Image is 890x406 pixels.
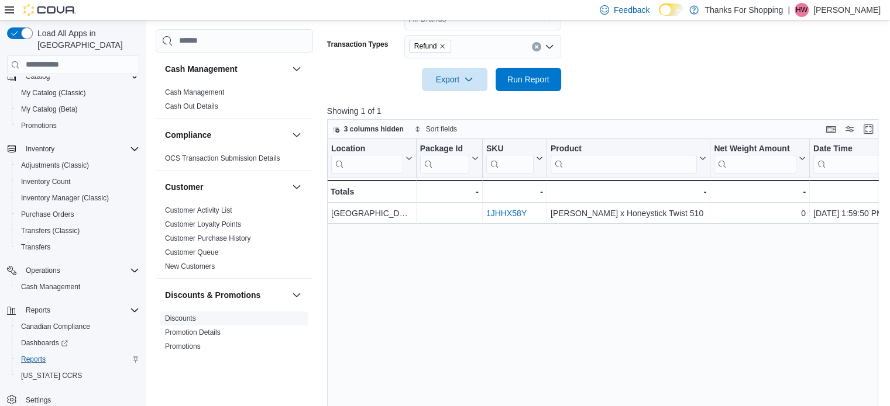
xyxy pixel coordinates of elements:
[16,240,139,254] span: Transfers
[165,314,196,322] a: Discounts
[21,263,139,277] span: Operations
[12,85,144,101] button: My Catalog (Classic)
[165,206,232,214] a: Customer Activity List
[12,173,144,190] button: Inventory Count
[16,280,85,294] a: Cash Management
[21,226,80,235] span: Transfers (Classic)
[12,190,144,206] button: Inventory Manager (Classic)
[16,207,139,221] span: Purchase Orders
[429,68,480,91] span: Export
[165,220,241,228] a: Customer Loyalty Points
[165,262,215,270] a: New Customers
[26,72,50,81] span: Catalog
[861,122,875,136] button: Enter fullscreen
[16,224,139,238] span: Transfers (Classic)
[331,206,413,220] div: [GEOGRAPHIC_DATA]
[12,117,144,134] button: Promotions
[165,154,280,163] span: OCS Transaction Submission Details
[496,68,561,91] button: Run Report
[12,351,144,367] button: Reports
[21,355,46,364] span: Reports
[16,102,83,116] a: My Catalog (Beta)
[796,3,807,17] span: HW
[21,263,65,277] button: Operations
[328,122,408,136] button: 3 columns hidden
[2,141,144,157] button: Inventory
[165,342,201,351] span: Promotions
[614,4,650,16] span: Feedback
[16,224,84,238] a: Transfers (Classic)
[813,3,881,17] p: [PERSON_NAME]
[26,144,54,154] span: Inventory
[33,27,139,51] span: Load All Apps in [GEOGRAPHIC_DATA]
[16,369,87,383] a: [US_STATE] CCRS
[788,3,790,17] p: |
[12,157,144,173] button: Adjustments (Classic)
[843,122,857,136] button: Display options
[16,320,95,334] a: Canadian Compliance
[714,143,796,173] div: Net Weight Amount
[21,121,57,130] span: Promotions
[420,143,469,173] div: Package URL
[156,203,313,278] div: Customer
[422,68,487,91] button: Export
[165,88,224,97] span: Cash Management
[16,336,73,350] a: Dashboards
[439,43,446,50] button: Remove Refund from selection in this group
[165,129,287,141] button: Compliance
[21,210,74,219] span: Purchase Orders
[2,262,144,279] button: Operations
[21,105,78,114] span: My Catalog (Beta)
[16,175,139,189] span: Inventory Count
[551,143,706,173] button: Product
[156,311,313,358] div: Discounts & Promotions
[551,143,697,154] div: Product
[16,119,61,133] a: Promotions
[165,328,221,336] a: Promotion Details
[165,248,218,257] span: Customer Queue
[705,3,783,17] p: Thanks For Shopping
[551,143,697,173] div: Product
[290,288,304,302] button: Discounts & Promotions
[165,129,211,141] h3: Compliance
[165,262,215,271] span: New Customers
[507,74,549,85] span: Run Report
[165,289,260,301] h3: Discounts & Promotions
[331,143,403,154] div: Location
[410,122,462,136] button: Sort fields
[156,151,313,170] div: Compliance
[26,395,51,405] span: Settings
[420,143,479,173] button: Package Id
[714,143,806,173] button: Net Weight Amount
[486,209,527,218] a: 1JHHX58Y
[12,223,144,239] button: Transfers (Classic)
[714,143,796,154] div: Net Weight Amount
[21,303,139,317] span: Reports
[21,161,89,170] span: Adjustments (Classic)
[26,266,60,275] span: Operations
[21,303,55,317] button: Reports
[16,191,139,205] span: Inventory Manager (Classic)
[290,62,304,76] button: Cash Management
[486,143,543,173] button: SKU
[165,102,218,110] a: Cash Out Details
[21,371,82,380] span: [US_STATE] CCRS
[16,158,139,172] span: Adjustments (Classic)
[12,367,144,384] button: [US_STATE] CCRS
[12,318,144,335] button: Canadian Compliance
[12,239,144,255] button: Transfers
[21,338,68,348] span: Dashboards
[165,181,287,193] button: Customer
[165,314,196,323] span: Discounts
[23,4,76,16] img: Cova
[12,335,144,351] a: Dashboards
[165,234,251,243] span: Customer Purchase History
[165,248,218,256] a: Customer Queue
[290,180,304,194] button: Customer
[714,206,806,220] div: 0
[16,191,114,205] a: Inventory Manager (Classic)
[16,86,91,100] a: My Catalog (Classic)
